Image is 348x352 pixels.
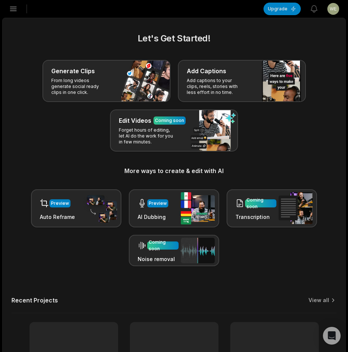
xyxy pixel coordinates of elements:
[323,327,341,345] div: Open Intercom Messenger
[51,67,95,75] h3: Generate Clips
[235,213,276,221] h3: Transcription
[181,238,215,263] img: noise_removal.png
[187,67,226,75] h3: Add Captions
[51,78,108,95] p: From long videos generate social ready clips in one click.
[11,297,58,304] h2: Recent Projects
[119,116,151,125] h3: Edit Videos
[138,213,168,221] h3: AI Dubbing
[11,32,337,45] h2: Let's Get Started!
[155,117,184,124] div: Coming soon
[138,255,179,263] h3: Noise removal
[187,78,244,95] p: Add captions to your clips, reels, stories with less effort in no time.
[149,200,167,207] div: Preview
[119,127,176,145] p: Forget hours of editing, let AI do the work for you in few minutes.
[181,192,215,224] img: ai_dubbing.png
[51,200,69,207] div: Preview
[83,194,117,223] img: auto_reframe.png
[263,3,301,15] button: Upgrade
[149,239,177,252] div: Coming soon
[247,197,275,210] div: Coming soon
[40,213,75,221] h3: Auto Reframe
[11,166,337,175] h3: More ways to create & edit with AI
[309,297,329,304] a: View all
[279,192,313,224] img: transcription.png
